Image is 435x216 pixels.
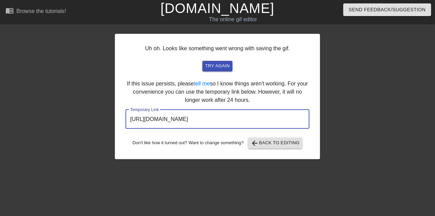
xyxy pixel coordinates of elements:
div: Don't like how it turned out? Want to change something? [126,138,309,149]
span: menu_book [5,6,14,15]
div: Browse the tutorials! [16,8,66,14]
a: tell me [194,81,210,86]
div: Uh oh. Looks like something went wrong with saving the gif. If this issue persists, please so I k... [115,34,320,159]
span: Back to Editing [251,139,300,147]
span: try again [205,62,230,70]
span: Send Feedback/Suggestion [349,5,426,14]
span: arrow_back [251,139,259,147]
div: The online gif editor [148,15,318,24]
input: bare [126,110,309,129]
button: try again [202,61,233,71]
button: Back to Editing [248,138,303,149]
a: [DOMAIN_NAME] [160,1,274,16]
button: Send Feedback/Suggestion [343,3,431,16]
a: Browse the tutorials! [5,6,66,17]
